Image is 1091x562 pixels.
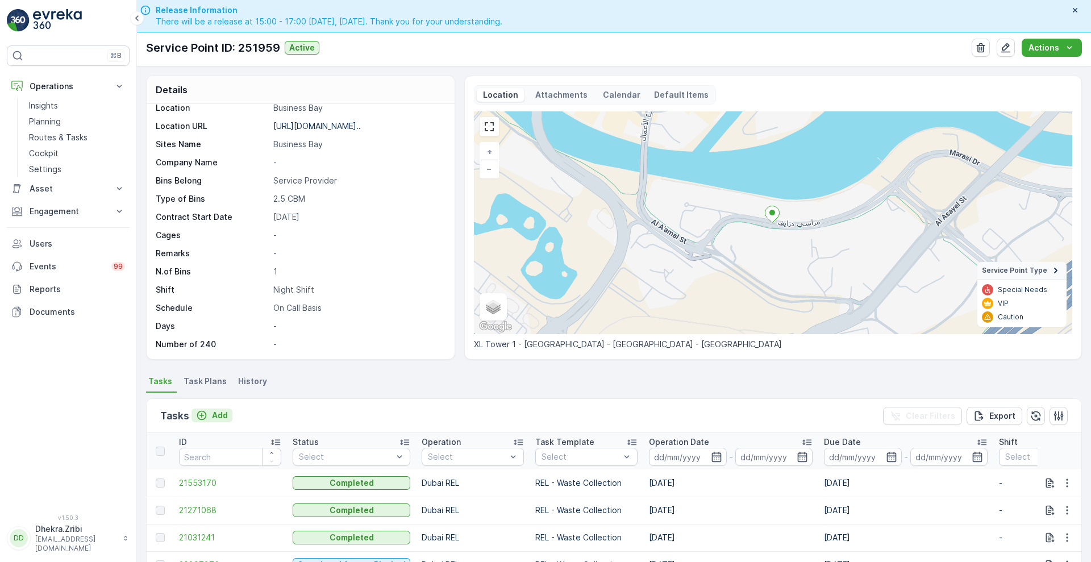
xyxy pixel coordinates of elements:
a: Routes & Tasks [24,130,130,145]
p: Schedule [156,302,269,314]
p: Bins Belong [156,175,269,186]
p: Add [212,410,228,421]
p: Default Items [654,89,709,101]
div: DD [10,529,28,547]
a: Zoom Out [481,160,498,177]
span: + [487,147,492,156]
a: Settings [24,161,130,177]
a: Insights [24,98,130,114]
p: REL - Waste Collection [535,477,638,489]
p: On Call Basis [273,302,443,314]
p: Dubai REL [422,505,524,516]
td: [DATE] [818,524,993,551]
p: Special Needs [998,285,1047,294]
a: Events99 [7,255,130,278]
p: Caution [998,313,1023,322]
p: Number of 240 [156,339,269,350]
p: XL Tower 1 - [GEOGRAPHIC_DATA] - [GEOGRAPHIC_DATA] - [GEOGRAPHIC_DATA] [474,339,1072,350]
p: Insights [29,100,58,111]
p: Company Name [156,157,269,168]
p: Reports [30,284,125,295]
a: 21031241 [179,532,281,543]
p: - [729,450,733,464]
p: Location [156,102,269,114]
span: Service Point Type [982,266,1047,275]
button: Completed [293,531,410,544]
span: Task Plans [184,376,227,387]
span: There will be a release at 15:00 - 17:00 [DATE], [DATE]. Thank you for your understanding. [156,16,502,27]
p: Cages [156,230,269,241]
span: Tasks [148,376,172,387]
p: - [904,450,908,464]
p: Details [156,83,188,97]
p: ID [179,436,187,448]
p: Shift [999,436,1018,448]
a: 21271068 [179,505,281,516]
button: Export [967,407,1022,425]
input: dd/mm/yyyy [649,448,727,466]
p: Business Bay [273,102,443,114]
p: Task Template [535,436,594,448]
p: Operation [422,436,461,448]
p: Tasks [160,408,189,424]
p: 2.5 CBM [273,193,443,205]
p: Cockpit [29,148,59,159]
span: Release Information [156,5,502,16]
input: dd/mm/yyyy [735,448,813,466]
td: [DATE] [643,497,818,524]
p: Due Date [824,436,861,448]
p: Operations [30,81,107,92]
p: - [273,339,443,350]
p: 1 [273,266,443,277]
div: Toggle Row Selected [156,478,165,488]
p: Business Bay [273,139,443,150]
span: v 1.50.3 [7,514,130,521]
p: Shift [156,284,269,295]
p: ⌘B [110,51,122,60]
div: Toggle Row Selected [156,533,165,542]
input: Search [179,448,281,466]
p: Operation Date [649,436,709,448]
p: Actions [1028,42,1059,53]
td: [DATE] [818,497,993,524]
input: dd/mm/yyyy [824,448,902,466]
button: Completed [293,476,410,490]
button: Add [191,409,232,422]
a: Cockpit [24,145,130,161]
button: Operations [7,75,130,98]
p: Sites Name [156,139,269,150]
p: [EMAIL_ADDRESS][DOMAIN_NAME] [35,535,117,553]
a: View Fullscreen [481,118,498,135]
span: 21553170 [179,477,281,489]
p: Days [156,320,269,332]
button: Completed [293,503,410,517]
p: Select [1005,451,1084,463]
p: Location URL [156,120,269,132]
p: Completed [330,532,374,543]
summary: Service Point Type [977,262,1067,280]
td: [DATE] [818,469,993,497]
p: Select [428,451,506,463]
p: Contract Start Date [156,211,269,223]
p: Location [481,89,520,101]
a: Zoom In [481,143,498,160]
button: DDDhekra.Zribi[EMAIL_ADDRESS][DOMAIN_NAME] [7,523,130,553]
a: Open this area in Google Maps (opens a new window) [477,319,514,334]
p: Remarks [156,248,269,259]
p: REL - Waste Collection [535,532,638,543]
p: Users [30,238,125,249]
a: Reports [7,278,130,301]
p: Documents [30,306,125,318]
a: Users [7,232,130,255]
p: Service Point ID: 251959 [146,39,280,56]
p: Active [289,42,315,53]
p: Settings [29,164,61,175]
p: - [273,157,443,168]
p: Calendar [603,89,640,101]
p: Planning [29,116,61,127]
p: Dubai REL [422,477,524,489]
p: VIP [998,299,1009,308]
span: History [238,376,267,387]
